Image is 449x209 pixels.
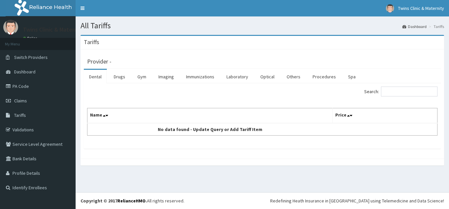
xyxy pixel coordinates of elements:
[153,70,179,84] a: Imaging
[84,39,99,45] h3: Tariffs
[398,5,444,11] span: Twins Clinic & Maternity
[427,24,444,29] li: Tariffs
[108,70,130,84] a: Drugs
[255,70,280,84] a: Optical
[281,70,306,84] a: Others
[87,123,333,136] td: No data found - Update Query or Add Tariff Item
[14,69,35,75] span: Dashboard
[14,112,26,118] span: Tariffs
[87,108,333,123] th: Name
[14,98,27,104] span: Claims
[84,70,107,84] a: Dental
[76,192,449,209] footer: All rights reserved.
[386,4,394,13] img: User Image
[270,197,444,204] div: Redefining Heath Insurance in [GEOGRAPHIC_DATA] using Telemedicine and Data Science!
[14,54,48,60] span: Switch Providers
[307,70,341,84] a: Procedures
[23,36,39,40] a: Online
[181,70,220,84] a: Immunizations
[381,87,437,96] input: Search:
[117,198,146,204] a: RelianceHMO
[87,59,111,65] h3: Provider -
[364,87,437,96] label: Search:
[402,24,427,29] a: Dashboard
[132,70,152,84] a: Gym
[3,20,18,35] img: User Image
[81,21,444,30] h1: All Tariffs
[81,198,147,204] strong: Copyright © 2017 .
[343,70,361,84] a: Spa
[23,27,84,33] p: Twins Clinic & Maternity
[221,70,253,84] a: Laboratory
[332,108,437,123] th: Price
